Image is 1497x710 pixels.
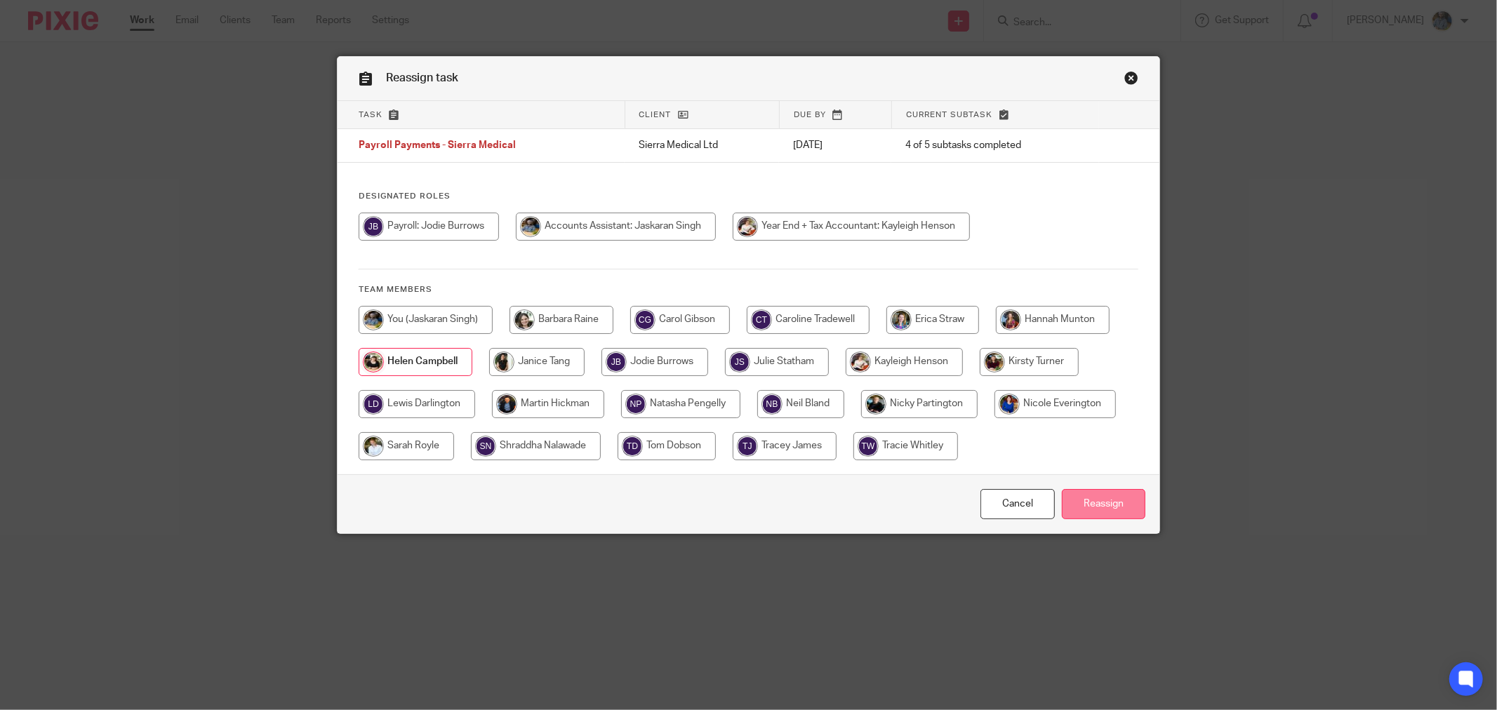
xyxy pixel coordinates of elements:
span: Due by [794,111,826,119]
span: Task [359,111,382,119]
h4: Team members [359,284,1138,295]
span: Current subtask [906,111,992,119]
span: Payroll Payments - Sierra Medical [359,141,516,151]
input: Reassign [1062,489,1145,519]
a: Close this dialog window [1124,71,1138,90]
span: Reassign task [386,72,458,83]
a: Close this dialog window [980,489,1055,519]
td: 4 of 5 subtasks completed [891,129,1098,163]
p: Sierra Medical Ltd [639,138,765,152]
h4: Designated Roles [359,191,1138,202]
p: [DATE] [793,138,877,152]
span: Client [639,111,672,119]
